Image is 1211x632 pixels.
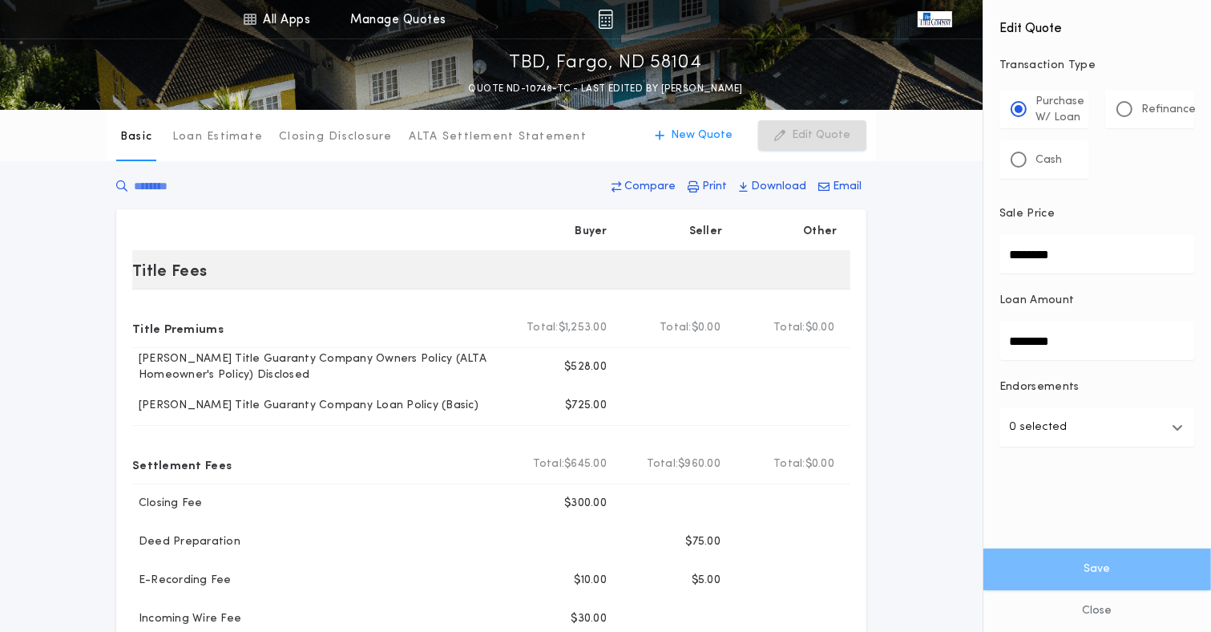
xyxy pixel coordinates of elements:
[678,456,721,472] span: $960.00
[571,611,607,627] p: $30.00
[999,408,1195,447] button: 0 selected
[559,320,607,336] span: $1,253.00
[574,573,607,589] p: $10.00
[132,573,232,589] p: E-Recording Fee
[805,456,834,472] span: $0.00
[564,359,607,375] p: $528.00
[647,456,679,472] b: Total:
[1035,152,1062,168] p: Cash
[999,235,1195,273] input: Sale Price
[983,549,1211,590] button: Save
[685,534,721,550] p: $75.00
[833,179,862,195] p: Email
[409,129,587,145] p: ALTA Settlement Statement
[132,496,203,512] p: Closing Fee
[132,351,506,383] p: [PERSON_NAME] Title Guaranty Company Owners Policy (ALTA Homeowner's Policy) Disclosed
[120,129,152,145] p: Basic
[533,456,565,472] b: Total:
[805,320,834,336] span: $0.00
[468,81,742,97] p: QUOTE ND-10748-TC - LAST EDITED BY [PERSON_NAME]
[773,456,805,472] b: Total:
[132,534,240,550] p: Deed Preparation
[773,320,805,336] b: Total:
[607,172,680,201] button: Compare
[624,179,676,195] p: Compare
[813,172,866,201] button: Email
[575,224,608,240] p: Buyer
[598,10,613,29] img: img
[509,51,702,76] p: TBD, Fargo, ND 58104
[132,398,478,414] p: [PERSON_NAME] Title Guaranty Company Loan Policy (Basic)
[132,257,208,283] p: Title Fees
[692,320,721,336] span: $0.00
[692,573,721,589] p: $5.00
[564,496,607,512] p: $300.00
[999,10,1195,38] h4: Edit Quote
[671,128,733,144] p: New Quote
[132,315,224,341] p: Title Premiums
[999,293,1075,309] p: Loan Amount
[689,224,723,240] p: Seller
[132,611,241,627] p: Incoming Wire Fee
[1009,418,1067,437] p: 0 selected
[804,224,838,240] p: Other
[1035,94,1084,126] p: Purchase W/ Loan
[792,128,850,144] p: Edit Quote
[660,320,692,336] b: Total:
[999,322,1195,360] input: Loan Amount
[983,590,1211,632] button: Close
[999,206,1055,222] p: Sale Price
[1141,102,1196,118] p: Refinance
[999,58,1195,74] p: Transaction Type
[565,398,607,414] p: $725.00
[734,172,811,201] button: Download
[758,120,866,151] button: Edit Quote
[683,172,732,201] button: Print
[132,452,232,477] p: Settlement Fees
[279,129,393,145] p: Closing Disclosure
[639,120,749,151] button: New Quote
[999,379,1195,395] p: Endorsements
[527,320,559,336] b: Total:
[702,179,727,195] p: Print
[564,456,607,472] span: $645.00
[918,11,951,27] img: vs-icon
[172,129,263,145] p: Loan Estimate
[751,179,806,195] p: Download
